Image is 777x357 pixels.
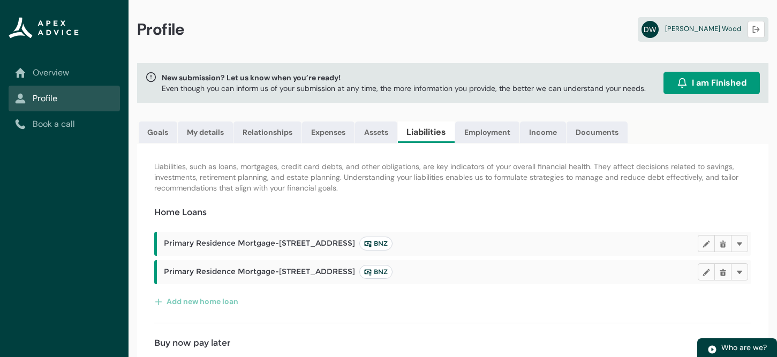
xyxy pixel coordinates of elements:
span: I am Finished [692,77,746,89]
button: Delete [714,235,731,252]
img: play.svg [707,345,717,354]
a: Income [520,121,566,143]
a: DW[PERSON_NAME] Wood [638,17,768,42]
h4: Home Loans [154,206,207,219]
p: Even though you can inform us of your submission at any time, the more information you provide, t... [162,83,646,94]
button: More [731,263,748,280]
a: Expenses [302,121,354,143]
button: I am Finished [663,72,760,94]
a: My details [178,121,233,143]
a: Employment [455,121,519,143]
button: Add new home loan [154,293,239,310]
nav: Sub page [9,60,120,137]
button: Edit [698,235,715,252]
img: Apex Advice Group [9,17,79,39]
span: Primary Residence Mortgage-[STREET_ADDRESS] [164,265,393,279]
a: Relationships [233,121,301,143]
a: Book a call [15,118,114,131]
lightning-badge: BNZ [359,237,393,250]
span: [PERSON_NAME] Wood [665,24,741,33]
span: Profile [137,19,185,40]
span: Primary Residence Mortgage-[STREET_ADDRESS] [164,237,393,250]
span: Who are we? [721,343,767,352]
span: New submission? Let us know when you’re ready! [162,72,646,83]
button: Delete [714,263,731,280]
h4: Buy now pay later [154,337,230,350]
img: alarm.svg [677,78,688,88]
a: Assets [355,121,397,143]
button: Logout [748,21,765,38]
span: BNZ [364,239,388,248]
abbr: DW [642,21,659,38]
lightning-badge: BNZ [359,265,393,279]
a: Overview [15,66,114,79]
span: BNZ [364,268,388,276]
button: More [731,235,748,252]
a: Liabilities [398,121,455,143]
a: Profile [15,92,114,105]
a: Goals [139,121,177,143]
a: Documents [567,121,628,143]
p: Liabilities, such as loans, mortgages, credit card debts, and other obligations, are key indicato... [154,161,751,193]
button: Edit [698,263,715,280]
